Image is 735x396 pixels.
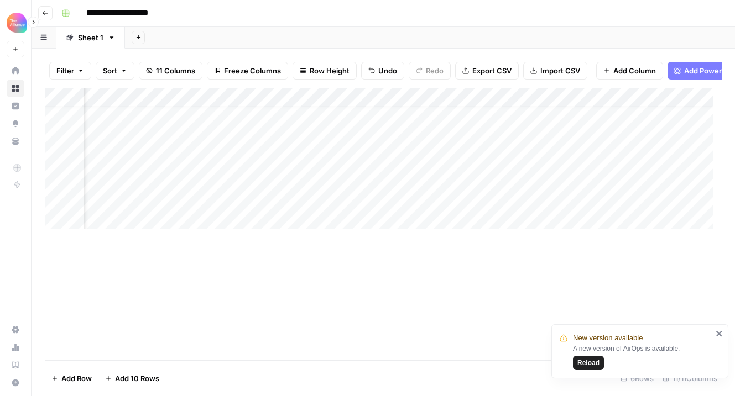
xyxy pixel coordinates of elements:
button: Sort [96,62,134,80]
img: Alliance Logo [7,13,27,33]
button: 11 Columns [139,62,202,80]
div: 6 Rows [616,369,658,387]
a: Home [7,62,24,80]
span: Add Column [613,65,656,76]
a: Your Data [7,133,24,150]
div: Sheet 1 [78,32,103,43]
button: Add 10 Rows [98,369,166,387]
span: Reload [577,358,600,368]
button: Add Column [596,62,663,80]
span: 11 Columns [156,65,195,76]
button: close [716,329,723,338]
div: 11/11 Columns [658,369,722,387]
button: Row Height [293,62,357,80]
button: Freeze Columns [207,62,288,80]
a: Usage [7,339,24,356]
span: New version available [573,332,643,344]
button: Export CSV [455,62,519,80]
span: Freeze Columns [224,65,281,76]
span: Filter [56,65,74,76]
a: Insights [7,97,24,115]
span: Import CSV [540,65,580,76]
button: Undo [361,62,404,80]
a: Settings [7,321,24,339]
span: Add Row [61,373,92,384]
button: Workspace: Alliance [7,9,24,36]
span: Undo [378,65,397,76]
span: Redo [426,65,444,76]
button: Import CSV [523,62,587,80]
a: Browse [7,80,24,97]
button: Filter [49,62,91,80]
a: Opportunities [7,115,24,133]
a: Sheet 1 [56,27,125,49]
button: Reload [573,356,604,370]
button: Help + Support [7,374,24,392]
button: Redo [409,62,451,80]
span: Export CSV [472,65,512,76]
span: Sort [103,65,117,76]
a: Learning Hub [7,356,24,374]
button: Add Row [45,369,98,387]
div: A new version of AirOps is available. [573,344,712,370]
span: Add 10 Rows [115,373,159,384]
span: Row Height [310,65,350,76]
